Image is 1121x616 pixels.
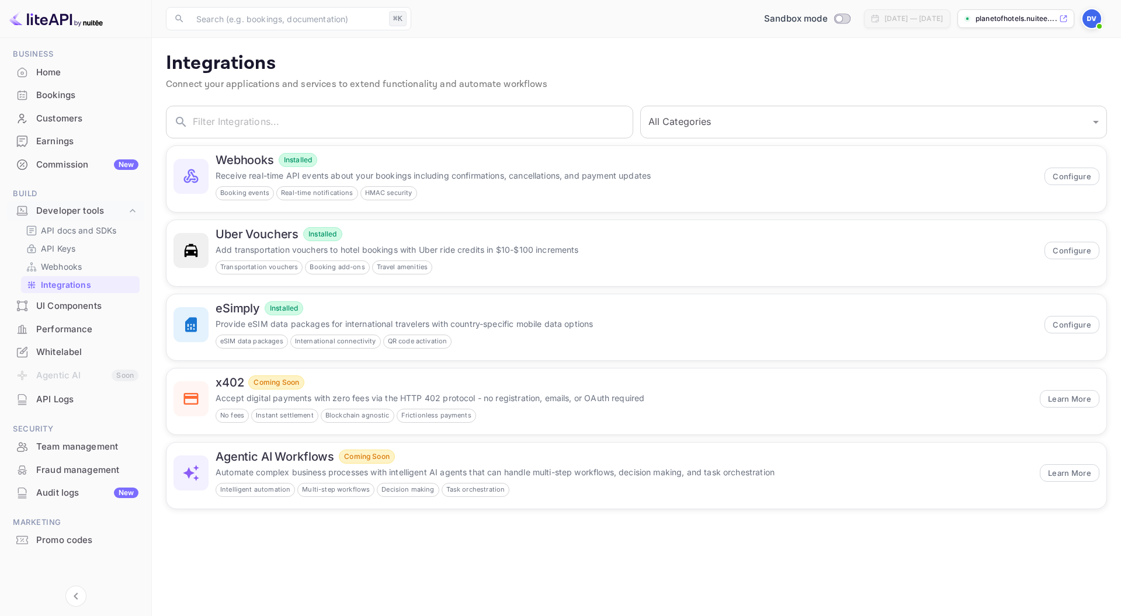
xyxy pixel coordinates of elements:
button: Learn More [1040,390,1099,408]
span: No fees [216,410,248,420]
div: API Logs [7,388,144,411]
div: [DATE] — [DATE] [884,13,943,24]
p: Provide eSIM data packages for international travelers with country-specific mobile data options [216,318,1037,330]
div: Developer tools [36,204,127,218]
p: API docs and SDKs [41,224,117,236]
div: Webhooks [21,258,140,275]
div: Developer tools [7,201,144,221]
span: Build [7,187,144,200]
div: Performance [7,318,144,341]
button: Configure [1044,242,1099,259]
span: Real-time notifications [277,188,357,198]
div: API Keys [21,240,140,257]
a: Performance [7,318,144,340]
span: Booking add-ons [306,262,369,272]
a: Team management [7,436,144,457]
a: UI Components [7,295,144,316]
h6: Webhooks [216,153,274,167]
span: Installed [279,155,317,165]
a: Webhooks [26,260,135,273]
a: CommissionNew [7,154,144,175]
div: Promo codes [36,534,138,547]
span: Decision making [377,485,438,495]
div: Customers [7,107,144,130]
div: Customers [36,112,138,126]
div: Bookings [7,84,144,107]
span: Instant settlement [252,410,318,420]
h6: Uber Vouchers [216,227,299,241]
div: Performance [36,323,138,336]
div: ⌘K [389,11,407,26]
div: Fraud management [7,459,144,482]
p: Receive real-time API events about your bookings including confirmations, cancellations, and paym... [216,169,1037,182]
div: New [114,488,138,498]
p: Webhooks [41,260,82,273]
div: Whitelabel [36,346,138,359]
button: Learn More [1040,464,1099,482]
span: Multi-step workflows [298,485,374,495]
div: Earnings [36,135,138,148]
h6: x402 [216,375,244,389]
div: Integrations [21,276,140,293]
p: Integrations [166,52,1107,75]
a: Bookings [7,84,144,106]
div: Team management [36,440,138,454]
p: Add transportation vouchers to hotel bookings with Uber ride credits in $10-$100 increments [216,243,1037,256]
a: API Keys [26,242,135,255]
span: Security [7,423,144,436]
a: API docs and SDKs [26,224,135,236]
div: Bookings [36,89,138,102]
a: API Logs [7,388,144,410]
a: Customers [7,107,144,129]
span: HMAC security [361,188,417,198]
a: Integrations [26,279,135,291]
div: Commission [36,158,138,172]
span: Marketing [7,516,144,529]
button: Configure [1044,316,1099,333]
div: Switch to Production mode [759,12,855,26]
button: Configure [1044,168,1099,185]
img: LiteAPI logo [9,9,103,28]
span: Coming Soon [249,377,304,388]
span: Frictionless payments [397,410,476,420]
span: Installed [265,303,303,314]
p: Accept digital payments with zero fees via the HTTP 402 protocol - no registration, emails, or OA... [216,392,1033,404]
div: Home [7,61,144,84]
span: Intelligent automation [216,485,294,495]
div: Fraud management [36,464,138,477]
div: Promo codes [7,529,144,552]
div: Whitelabel [7,341,144,364]
div: Audit logsNew [7,482,144,504]
div: UI Components [36,300,138,313]
span: eSIM data packages [216,336,287,346]
p: Integrations [41,279,91,291]
div: UI Components [7,295,144,318]
p: Connect your applications and services to extend functionality and automate workflows [166,78,1107,92]
img: Dennis V [1082,9,1101,28]
span: Travel amenities [373,262,432,272]
input: Filter Integrations... [193,106,633,138]
div: CommissionNew [7,154,144,176]
span: Sandbox mode [764,12,828,26]
span: Booking events [216,188,273,198]
a: Home [7,61,144,83]
div: Team management [7,436,144,458]
span: Transportation vouchers [216,262,302,272]
span: Task orchestration [442,485,509,495]
div: Audit logs [36,486,138,500]
span: Blockchain agnostic [321,410,394,420]
div: New [114,159,138,170]
div: Home [36,66,138,79]
p: API Keys [41,242,75,255]
span: Coming Soon [339,451,394,462]
span: Installed [304,229,341,239]
div: API Logs [36,393,138,406]
a: Earnings [7,130,144,152]
span: International connectivity [291,336,380,346]
h6: Agentic AI Workflows [216,450,334,464]
h6: eSimply [216,301,260,315]
div: Earnings [7,130,144,153]
input: Search (e.g. bookings, documentation) [189,7,384,30]
button: Collapse navigation [65,586,86,607]
p: Automate complex business processes with intelligent AI agents that can handle multi-step workflo... [216,466,1033,478]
